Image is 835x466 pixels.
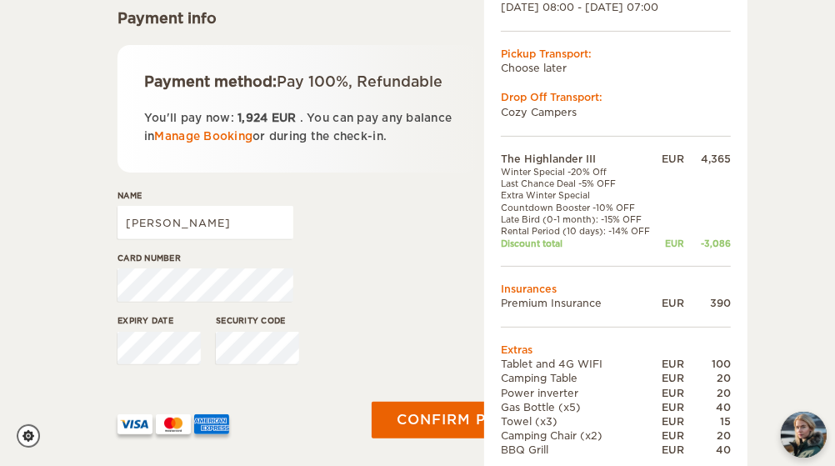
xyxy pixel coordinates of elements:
div: EUR [658,428,684,443]
td: The Highlander III [501,152,658,166]
div: EUR [658,371,684,385]
div: EUR [658,357,684,371]
div: Drop Off Transport: [501,90,731,104]
td: Rental Period (10 days): -14% OFF [501,225,658,237]
div: 40 [684,400,731,414]
button: chat-button [781,412,827,458]
td: Winter Special -20% Off [501,166,658,178]
td: Tablet and 4G WIFI [501,357,658,371]
div: 4,365 [684,152,731,166]
td: Extras [501,343,731,357]
td: Gas Bottle (x5) [501,400,658,414]
img: AMEX [194,414,229,434]
span: 1,924 [237,112,267,124]
span: Pay 100%, Refundable [277,73,442,90]
td: Power inverter [501,386,658,400]
div: EUR [658,238,684,249]
td: Cozy Campers [501,105,731,119]
div: 20 [684,386,731,400]
div: -3,086 [684,238,731,249]
td: Choose later [501,61,731,75]
td: Last Chance Deal -5% OFF [501,178,658,189]
a: Cookie settings [17,424,51,448]
p: You'll pay now: . You can pay any balance in or during the check-in. [144,109,452,146]
div: 390 [684,296,731,310]
div: EUR [658,443,684,457]
div: EUR [658,414,684,428]
label: Card number [117,252,293,264]
td: Camping Table [501,371,658,385]
td: Discount total [501,238,658,249]
div: Pickup Transport: [501,47,731,61]
td: Towel (x3) [501,414,658,428]
div: EUR [658,152,684,166]
label: Security code [216,314,299,327]
div: 100 [684,357,731,371]
td: Premium Insurance [501,296,658,310]
div: 20 [684,371,731,385]
div: Payment info [117,8,479,28]
label: Name [117,189,293,202]
td: Late Bird (0-1 month): -15% OFF [501,213,658,225]
img: Freyja at Cozy Campers [781,412,827,458]
td: Countdown Booster -10% OFF [501,202,658,213]
div: EUR [658,296,684,310]
div: EUR [658,386,684,400]
div: 15 [684,414,731,428]
label: Expiry date [117,314,201,327]
span: EUR [272,112,297,124]
td: Insurances [501,282,731,296]
img: VISA [117,414,152,434]
div: 40 [684,443,731,457]
button: Confirm payment [372,402,576,438]
div: Payment method: [144,72,452,92]
td: BBQ Grill [501,443,658,457]
img: mastercard [156,414,191,434]
div: 20 [684,428,731,443]
td: Extra Winter Special [501,189,658,201]
a: Manage Booking [155,130,253,143]
td: Camping Chair (x2) [501,428,658,443]
div: EUR [658,400,684,414]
